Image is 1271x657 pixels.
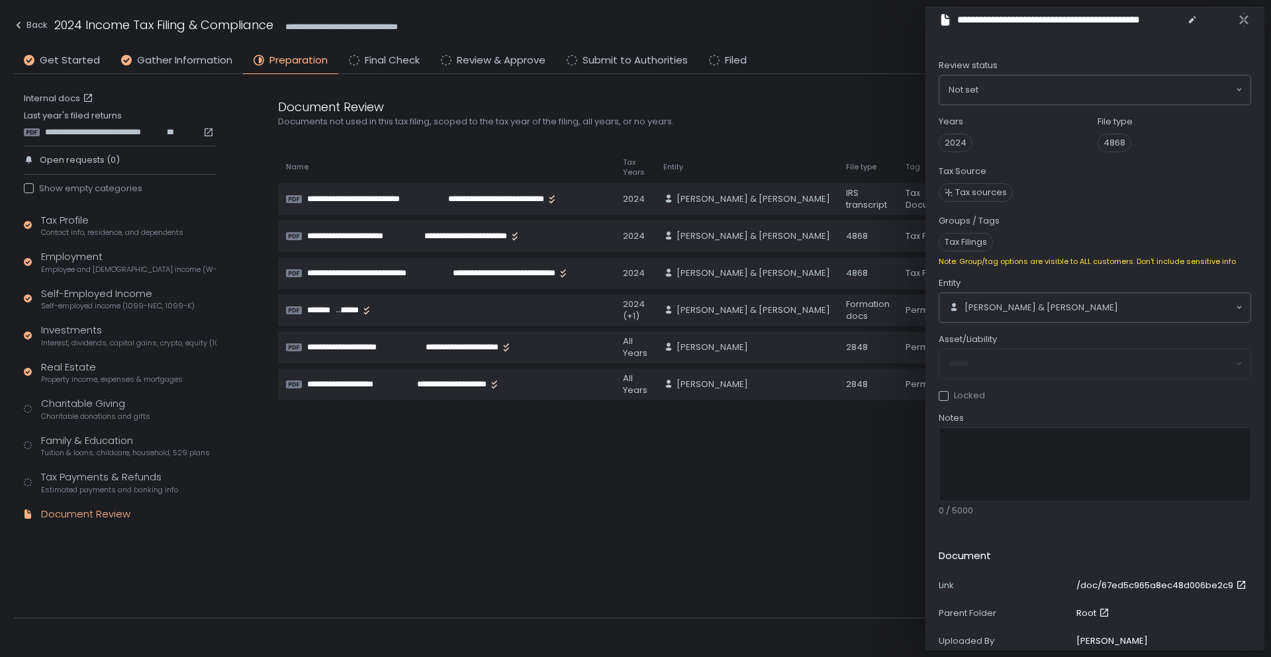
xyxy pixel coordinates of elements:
[846,162,876,172] span: File type
[41,301,195,311] span: Self-employed income (1099-NEC, 1099-K)
[939,116,963,128] label: Years
[939,233,993,251] span: Tax Filings
[41,374,183,384] span: Property income, expenses & mortgages
[269,53,328,68] span: Preparation
[41,507,130,522] div: Document Review
[965,302,1118,314] span: [PERSON_NAME] & [PERSON_NAME]
[365,53,420,68] span: Final Check
[41,360,183,385] div: Real Estate
[1098,134,1131,152] span: 4868
[1076,635,1148,647] div: [PERSON_NAME]
[24,110,216,138] div: Last year's filed returns
[278,116,914,128] div: Documents not used in this tax filing, scoped to the tax year of the filing, all years, or no years.
[41,213,183,238] div: Tax Profile
[13,17,48,33] div: Back
[40,53,100,68] span: Get Started
[939,635,1071,647] div: Uploaded By
[677,193,830,205] span: [PERSON_NAME] & [PERSON_NAME]
[939,134,972,152] span: 2024
[978,83,1235,97] input: Search for option
[41,448,210,458] span: Tuition & loans, childcare, household, 529 plans
[677,230,830,242] span: [PERSON_NAME] & [PERSON_NAME]
[41,265,216,275] span: Employee and [DEMOGRAPHIC_DATA] income (W-2s)
[24,93,96,105] a: Internal docs
[663,162,683,172] span: Entity
[939,257,1251,267] div: Note: Group/tag options are visible to ALL customers. Don't include sensitive info
[41,470,178,495] div: Tax Payments & Refunds
[677,304,830,316] span: [PERSON_NAME] & [PERSON_NAME]
[949,83,978,97] span: Not set
[939,505,1251,517] div: 0 / 5000
[939,277,961,289] span: Entity
[939,607,1071,619] div: Parent Folder
[41,228,183,238] span: Contact info, residence, and dependents
[1076,607,1112,619] a: Root
[939,293,1250,322] div: Search for option
[41,338,216,348] span: Interest, dividends, capital gains, crypto, equity (1099s, K-1s)
[40,154,120,166] span: Open requests (0)
[939,215,1000,227] label: Groups / Tags
[955,187,1007,198] span: Tax sources
[939,548,991,564] h2: Document
[623,157,647,177] span: Tax Years
[906,162,920,172] span: Tag
[677,341,748,353] span: [PERSON_NAME]
[1076,580,1249,591] a: /doc/67ed5c965a8ec48d006be2c9
[54,16,273,34] h1: 2024 Income Tax Filing & Compliance
[41,249,216,275] div: Employment
[1098,116,1133,128] label: File type
[41,433,210,459] div: Family & Education
[677,267,830,279] span: [PERSON_NAME] & [PERSON_NAME]
[677,378,748,390] span: [PERSON_NAME]
[939,412,964,424] span: Notes
[137,53,232,68] span: Gather Information
[939,60,998,71] span: Review status
[583,53,688,68] span: Submit to Authorities
[278,98,914,116] div: Document Review
[286,162,308,172] span: Name
[939,333,997,345] span: Asset/Liability
[41,286,195,312] div: Self-Employed Income
[1118,301,1235,314] input: Search for option
[41,396,150,421] div: Charitable Giving
[41,485,178,495] span: Estimated payments and banking info
[41,323,216,348] div: Investments
[939,580,1071,591] div: Link
[939,165,986,177] label: Tax Source
[939,75,1250,105] div: Search for option
[13,16,48,38] button: Back
[457,53,545,68] span: Review & Approve
[41,412,150,421] span: Charitable donations and gifts
[725,53,747,68] span: Filed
